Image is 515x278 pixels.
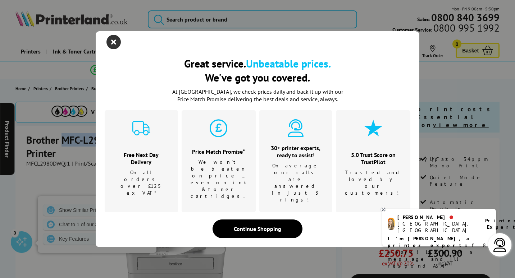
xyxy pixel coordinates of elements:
b: Unbeatable prices. [246,56,331,70]
h3: Price Match Promise* [191,148,247,155]
div: [GEOGRAPHIC_DATA], [GEOGRAPHIC_DATA] [397,221,476,233]
b: I'm [PERSON_NAME], a printer expert [388,235,471,249]
img: expert-cyan.svg [287,119,305,137]
img: user-headset-light.svg [493,238,507,252]
div: [PERSON_NAME] [397,214,476,221]
img: price-promise-cyan.svg [210,119,228,137]
p: On average our calls are answered in just 3 rings! [268,162,324,203]
img: amy-livechat.png [388,218,395,230]
p: On all orders over £125 ex VAT* [114,169,169,196]
p: At [GEOGRAPHIC_DATA], we check prices daily and back it up with our Price Match Promise deliverin... [168,88,347,103]
h3: Free Next Day Delivery [114,151,169,166]
h3: 5.0 Trust Score on TrustPilot [345,151,401,166]
h3: 30+ printer experts, ready to assist! [268,144,324,159]
p: of 8 years! Leave me a message and I'll respond ASAP [388,235,491,269]
img: delivery-cyan.svg [132,119,150,137]
h2: Great service. We've got you covered. [105,56,410,84]
img: star-cyan.svg [364,119,382,137]
p: Trusted and loved by our customers! [345,169,401,196]
p: We won't be beaten on price …even on ink & toner cartridges. [191,159,247,200]
div: Continue Shopping [213,219,302,238]
button: close modal [108,37,119,47]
